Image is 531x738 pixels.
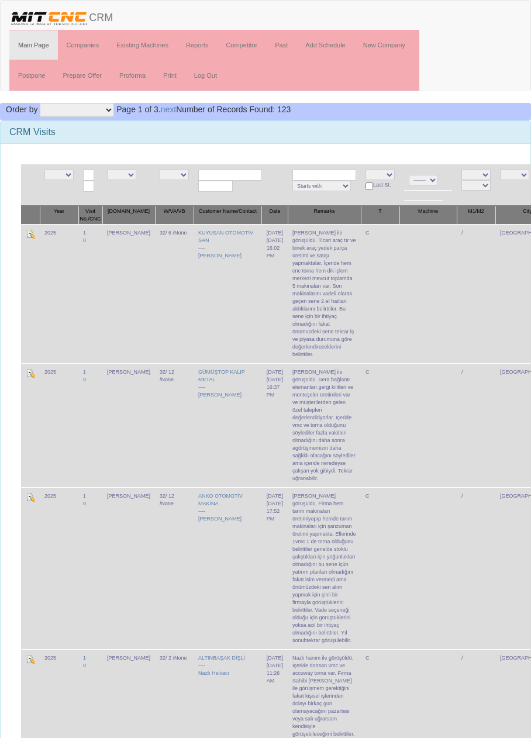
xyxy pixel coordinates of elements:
th: Customer Name/Contact [194,206,262,225]
div: [DATE] 16:37 PM [267,376,283,399]
span: Number of Records Found: 123 [116,105,291,114]
img: header.png [9,9,89,27]
td: 32/ 12 /None [155,487,194,649]
img: Edit [26,654,35,664]
th: Remarks [288,206,361,225]
a: 1 [83,369,86,375]
td: / [457,224,495,363]
a: Postpone [9,61,54,90]
th: W/VA/VB [155,206,194,225]
td: [DATE] [262,363,288,487]
td: 2025 [40,224,78,363]
td: Last St. [361,164,399,206]
a: 0 [83,377,86,382]
img: Edit [26,492,35,502]
td: C [361,487,399,649]
div: [DATE] 11:26 AM [267,662,283,685]
th: Visit No./CNC [78,206,102,225]
td: [PERSON_NAME] ile görüşüldü. Sera bağlantı elemanları gergi kilitleri ve menteşeler üretimleri va... [288,363,361,487]
td: [PERSON_NAME] ile görüşüldü. Ticari araç tır ve binek araç yedek parça üretimi ve satışı yapmakta... [288,224,361,363]
a: 1 [83,655,86,661]
div: [DATE] 17:52 PM [267,500,283,523]
a: ANKO OTOMOTİV MAKİNA [198,493,243,506]
a: Print [154,61,185,90]
a: Existing Machines [108,30,177,60]
td: / [457,363,495,487]
td: ---- [194,487,262,649]
a: [PERSON_NAME] [198,516,242,522]
a: 0 [83,663,86,668]
td: ---- [194,363,262,487]
a: ALTINBAŞAK DİŞLİ [198,655,245,661]
a: New Company [354,30,414,60]
a: 1 [83,493,86,499]
a: Main Page [9,30,58,60]
h3: CRM Visits [9,127,522,137]
a: GÜMÜŞTOP KALIP METAL [198,369,245,382]
div: [DATE] 16:02 PM [267,237,283,260]
th: Year [40,206,78,225]
a: 0 [83,501,86,506]
span: Page 1 of 3. [116,105,161,114]
td: [DATE] [262,487,288,649]
td: 32/ 6 /None [155,224,194,363]
th: T [361,206,399,225]
a: KUYUSAN OTOMOTİV SAN [198,230,253,243]
td: / [457,487,495,649]
td: C [361,363,399,487]
a: CRM [1,1,122,30]
td: 2025 [40,487,78,649]
a: Log Out [185,61,226,90]
th: Date [262,206,288,225]
a: Prepare Offer [54,61,110,90]
th: [DOMAIN_NAME] [102,206,155,225]
a: [PERSON_NAME] [198,392,242,398]
td: [PERSON_NAME] [102,363,155,487]
a: [PERSON_NAME] [198,253,242,258]
th: Machine [399,206,457,225]
a: Proforma [111,61,154,90]
a: Add Schedule [296,30,354,60]
img: Edit [26,368,35,378]
a: 1 [83,230,86,236]
a: 0 [83,237,86,243]
a: next [161,105,176,114]
td: [PERSON_NAME] [102,224,155,363]
td: 2025 [40,363,78,487]
td: [PERSON_NAME] görüşüldü. Firma hem tarım makinaları üretimiyapıp hemde tarım makinaları için şanz... [288,487,361,649]
td: 32/ 12 /None [155,363,194,487]
a: Past [266,30,296,60]
td: [PERSON_NAME] [102,487,155,649]
td: [DATE] [262,224,288,363]
th: M1/M2 [457,206,495,225]
img: Edit [26,229,35,239]
td: C [361,224,399,363]
a: Nazlı Helvacı [198,670,229,676]
td: ---- [194,224,262,363]
a: Competitor [217,30,266,60]
a: Reports [177,30,218,60]
a: Companies [58,30,108,60]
